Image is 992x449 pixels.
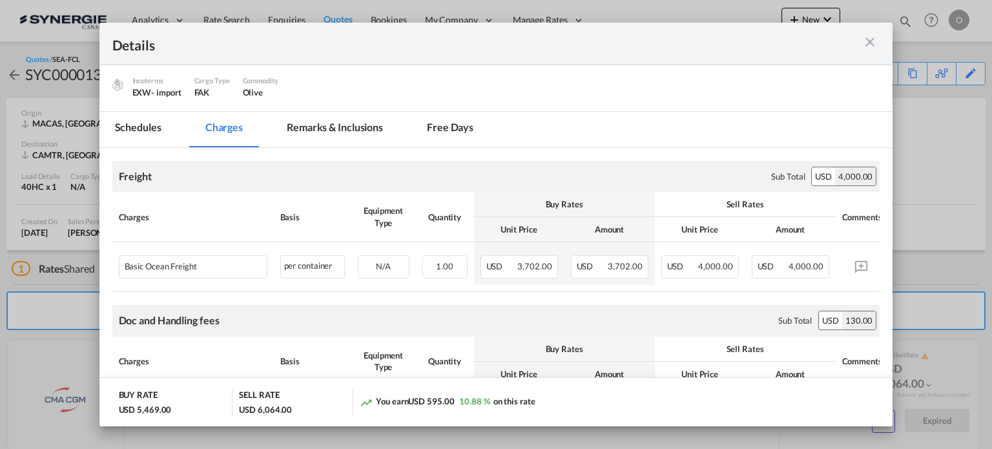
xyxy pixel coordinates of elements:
div: FAK [194,87,230,98]
img: cargo.png [110,78,125,92]
span: 10.88 % [459,396,490,406]
div: EXW [132,87,181,98]
div: You earn on this rate [360,395,535,409]
span: USD [486,261,516,271]
span: Olive [243,87,263,98]
div: Charges [119,211,267,223]
div: Buy Rates [480,343,648,355]
span: 1.00 [436,261,453,271]
div: Sub Total [771,171,805,182]
div: Cargo Type [194,75,230,87]
div: Incoterms [132,75,181,87]
md-icon: icon-close m-3 fg-AAA8AD cursor [862,34,878,50]
th: Unit Price [655,217,745,242]
div: USD [812,167,835,185]
th: Amount [564,217,655,242]
th: Amount [564,362,655,387]
md-icon: icon-trending-up [360,396,373,409]
th: Unit Price [655,362,745,387]
div: SELL RATE [239,389,279,404]
md-dialog: Port of Loading ... [99,23,893,427]
md-tab-item: Free days [411,112,489,147]
div: Equipment Type [358,205,409,228]
div: Sell Rates [661,198,829,210]
th: Comments [836,192,887,242]
span: 4,000.00 [698,261,732,271]
span: USD 595.00 [408,396,454,406]
span: 3,702.00 [608,261,642,271]
div: Buy Rates [480,198,648,210]
div: Equipment Type [358,350,409,373]
div: 130.00 [842,311,876,329]
th: Unit Price [474,362,564,387]
md-pagination-wrapper: Use the left and right arrow keys to navigate between tabs [99,112,502,147]
span: 4,000.00 [789,261,823,271]
div: BUY RATE [119,389,158,404]
span: USD [577,261,606,271]
div: Basic Ocean Freight [125,256,227,271]
span: USD [667,261,697,271]
div: Quantity [422,355,468,367]
div: 4,000.00 [835,167,876,185]
div: Details [112,36,803,52]
div: Quantity [422,211,468,223]
span: 3,702.00 [517,261,552,271]
div: Commodity [243,75,278,87]
th: Amount [745,362,836,387]
span: N/A [376,261,391,271]
md-tab-item: Remarks & Inclusions [271,112,398,147]
div: Freight [119,169,152,183]
div: USD 5,469.00 [119,404,172,415]
md-tab-item: Schedules [99,112,177,147]
div: USD 6,064.00 [239,404,292,415]
div: Basis [280,211,345,223]
span: USD [758,261,787,271]
div: - import [151,87,181,98]
div: per container [280,255,345,278]
div: Sub Total [778,315,812,326]
th: Amount [745,217,836,242]
div: USD [819,311,842,329]
div: Sell Rates [661,343,829,355]
div: Doc and Handling fees [119,313,220,328]
div: Basis [280,355,345,367]
md-tab-item: Charges [190,112,258,147]
th: Comments [836,337,887,387]
th: Unit Price [474,217,564,242]
div: Charges [119,355,267,367]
